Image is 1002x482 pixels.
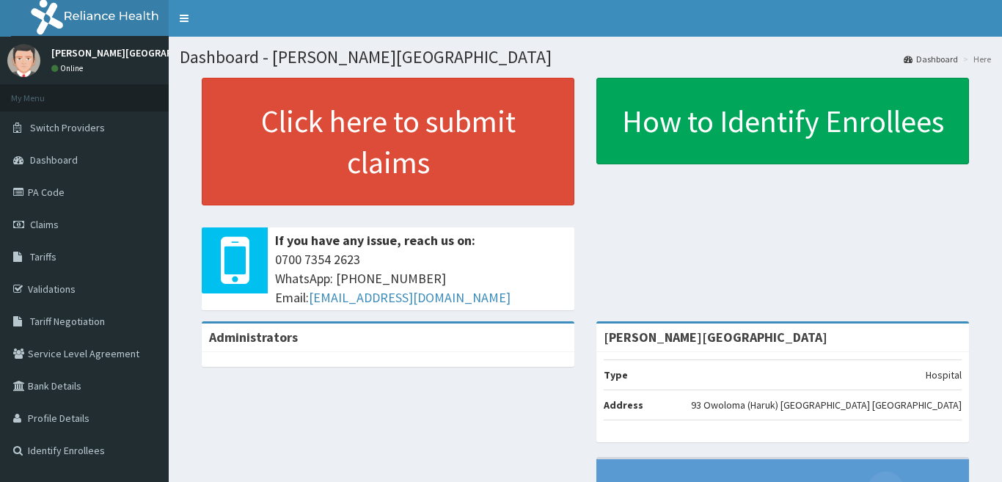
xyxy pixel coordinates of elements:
[604,398,643,412] b: Address
[30,218,59,231] span: Claims
[180,48,991,67] h1: Dashboard - [PERSON_NAME][GEOGRAPHIC_DATA]
[904,53,958,65] a: Dashboard
[691,398,962,412] p: 93 Owoloma (Haruk) [GEOGRAPHIC_DATA] [GEOGRAPHIC_DATA]
[7,44,40,77] img: User Image
[209,329,298,346] b: Administrators
[30,121,105,134] span: Switch Providers
[959,53,991,65] li: Here
[202,78,574,205] a: Click here to submit claims
[604,329,827,346] strong: [PERSON_NAME][GEOGRAPHIC_DATA]
[51,63,87,73] a: Online
[30,153,78,167] span: Dashboard
[275,232,475,249] b: If you have any issue, reach us on:
[51,48,220,58] p: [PERSON_NAME][GEOGRAPHIC_DATA]
[596,78,969,164] a: How to Identify Enrollees
[30,250,56,263] span: Tariffs
[275,250,567,307] span: 0700 7354 2623 WhatsApp: [PHONE_NUMBER] Email:
[30,315,105,328] span: Tariff Negotiation
[926,368,962,382] p: Hospital
[604,368,628,381] b: Type
[309,289,511,306] a: [EMAIL_ADDRESS][DOMAIN_NAME]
